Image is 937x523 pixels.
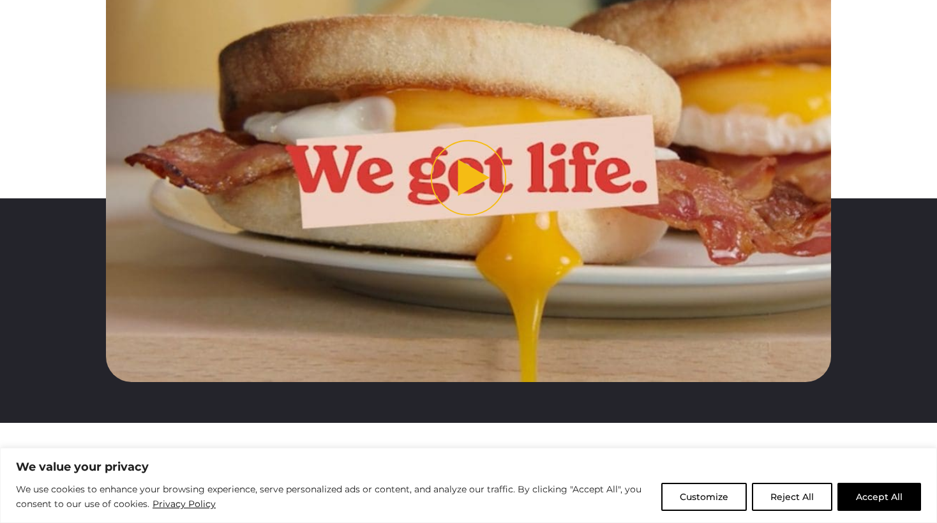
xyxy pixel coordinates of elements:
button: Reject All [752,483,832,511]
a: Privacy Policy [152,496,216,512]
button: Accept All [837,483,921,511]
button: Customize [661,483,747,511]
p: We value your privacy [16,459,921,475]
p: We use cookies to enhance your browsing experience, serve personalized ads or content, and analyz... [16,482,652,512]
